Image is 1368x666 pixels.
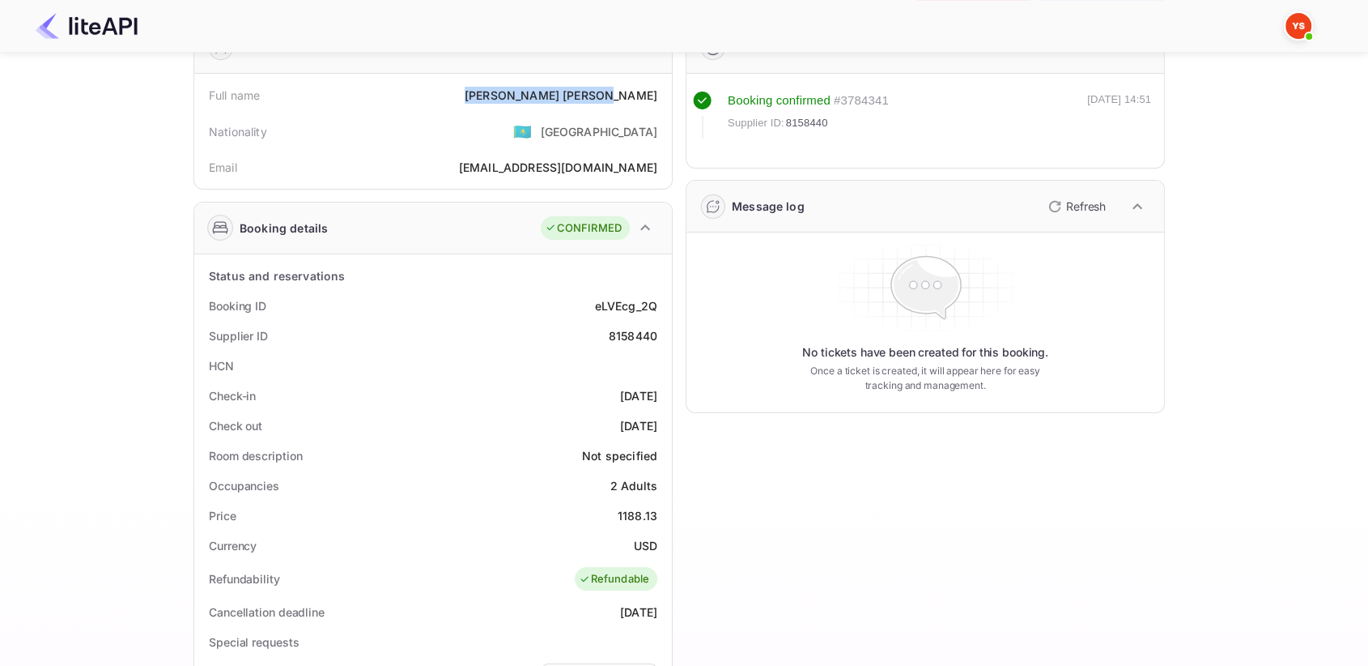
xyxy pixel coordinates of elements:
div: [DATE] [620,417,657,434]
div: 8158440 [609,327,657,344]
span: 8158440 [786,115,828,131]
span: United States [513,117,532,146]
div: [DATE] [620,387,657,404]
div: Check out [209,417,262,434]
div: Not specified [582,447,657,464]
div: Email [209,159,237,176]
div: Booking details [240,220,328,237]
div: Cancellation deadline [209,604,325,621]
div: 2 Adults [610,477,657,494]
div: Currency [209,537,257,554]
img: LiteAPI Logo [36,13,138,39]
span: Supplier ID: [728,115,784,131]
div: Room description [209,447,302,464]
div: Booking confirmed [728,92,831,110]
div: eLVEcg_2Q [595,297,657,314]
p: No tickets have been created for this booking. [802,344,1048,361]
div: Supplier ID [209,327,268,344]
div: Status and reservations [209,267,345,284]
div: Full name [209,87,260,104]
div: [DATE] [620,604,657,621]
div: [GEOGRAPHIC_DATA] [540,123,657,140]
div: Nationality [209,123,267,140]
div: CONFIRMED [545,220,622,237]
button: Refresh [1039,194,1112,220]
div: HCN [209,357,234,374]
div: [PERSON_NAME] [PERSON_NAME] [465,87,657,104]
div: [DATE] 14:51 [1087,92,1151,139]
div: Booking ID [209,297,266,314]
div: [EMAIL_ADDRESS][DOMAIN_NAME] [459,159,657,176]
div: Price [209,507,236,524]
p: Once a ticket is created, it will appear here for easy tracking and management. [797,364,1053,393]
p: Refresh [1066,198,1106,215]
div: Refundable [579,571,650,587]
div: Special requests [209,634,299,651]
div: Message log [732,198,805,215]
div: Refundability [209,570,280,587]
div: # 3784341 [834,92,889,110]
div: Check-in [209,387,256,404]
div: USD [634,537,657,554]
img: Yandex Support [1285,13,1311,39]
div: Occupancies [209,477,279,494]
div: 1188.13 [618,507,657,524]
